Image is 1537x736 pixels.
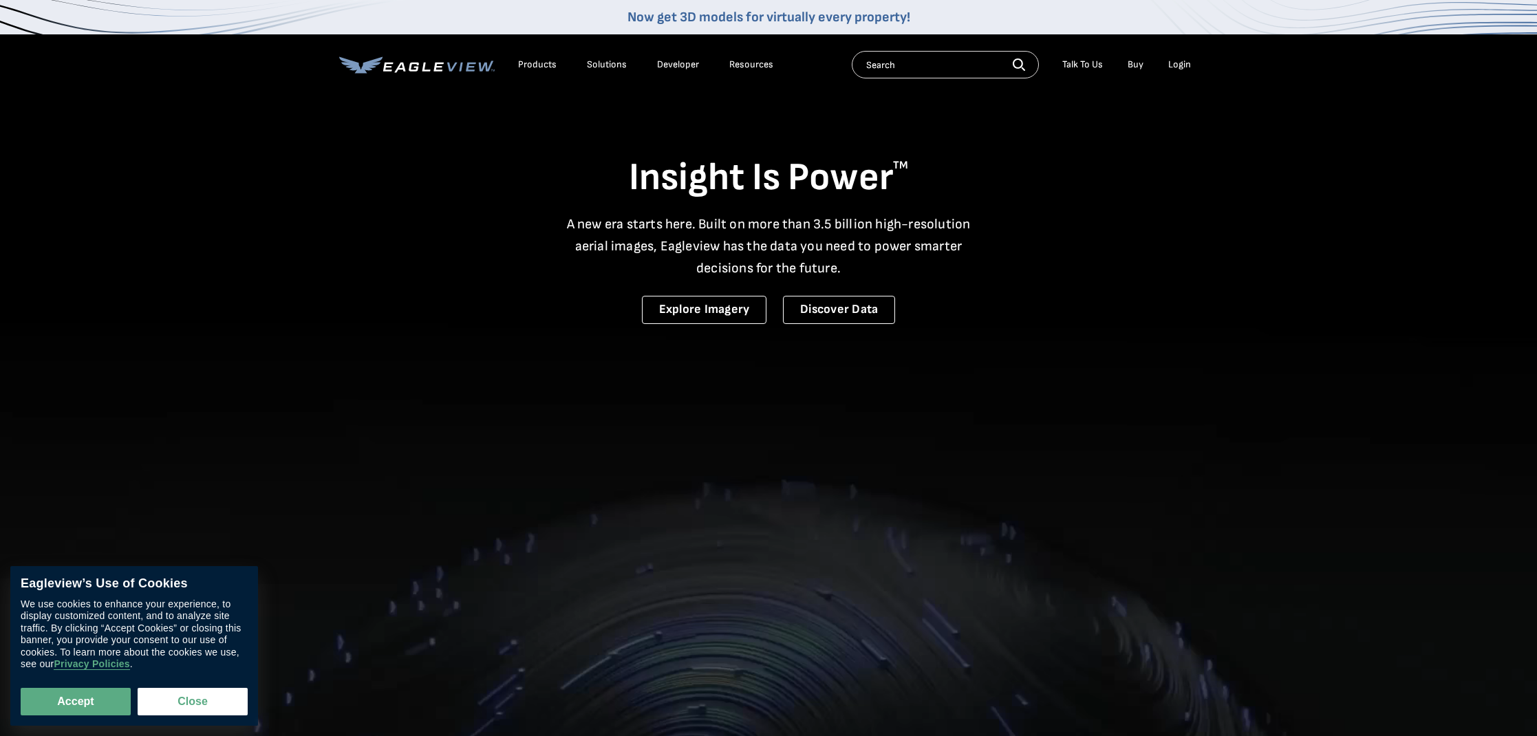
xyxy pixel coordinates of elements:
button: Accept [21,688,131,715]
p: A new era starts here. Built on more than 3.5 billion high-resolution aerial images, Eagleview ha... [558,213,979,279]
a: Discover Data [783,296,895,324]
a: Buy [1128,58,1143,71]
a: Privacy Policies [54,659,129,671]
a: Developer [657,58,699,71]
sup: TM [893,159,908,172]
a: Now get 3D models for virtually every property! [627,9,910,25]
div: Products [518,58,557,71]
a: Explore Imagery [642,296,767,324]
div: Eagleview’s Use of Cookies [21,576,248,592]
div: Resources [729,58,773,71]
div: Login [1168,58,1191,71]
div: We use cookies to enhance your experience, to display customized content, and to analyze site tra... [21,598,248,671]
input: Search [852,51,1039,78]
h1: Insight Is Power [339,154,1198,202]
div: Talk To Us [1062,58,1103,71]
div: Solutions [587,58,627,71]
button: Close [138,688,248,715]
